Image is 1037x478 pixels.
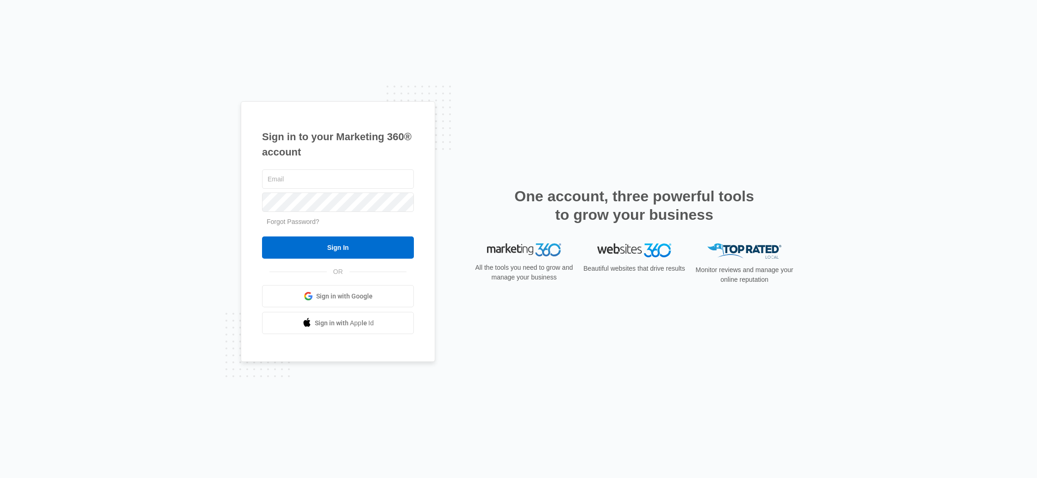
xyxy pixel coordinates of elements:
p: Monitor reviews and manage your online reputation [693,265,796,285]
a: Forgot Password? [267,218,319,225]
h1: Sign in to your Marketing 360® account [262,129,414,160]
a: Sign in with Google [262,285,414,307]
img: Websites 360 [597,243,671,257]
p: Beautiful websites that drive results [582,264,686,273]
input: Sign In [262,236,414,259]
span: Sign in with Google [316,292,373,301]
img: Top Rated Local [707,243,781,259]
input: Email [262,169,414,189]
span: OR [327,267,350,277]
a: Sign in with Apple Id [262,312,414,334]
p: All the tools you need to grow and manage your business [472,263,576,282]
h2: One account, three powerful tools to grow your business [512,187,757,224]
img: Marketing 360 [487,243,561,256]
span: Sign in with Apple Id [315,318,374,328]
